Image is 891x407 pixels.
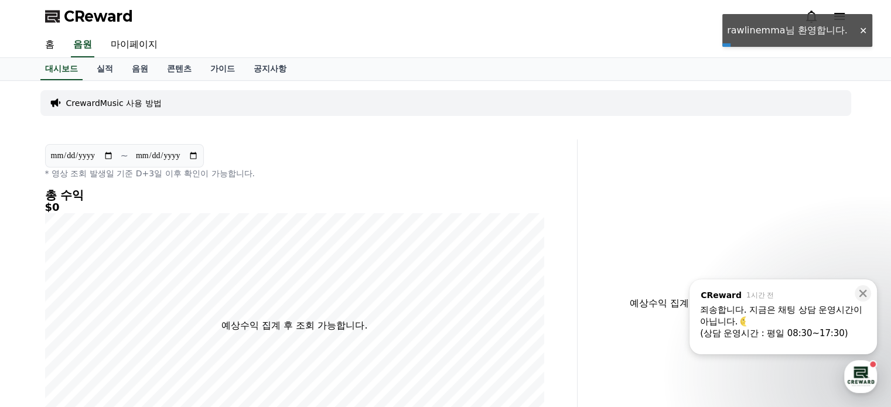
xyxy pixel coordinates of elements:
a: 가이드 [201,58,244,80]
p: * 영상 조회 발생일 기준 D+3일 이후 확인이 가능합니다. [45,167,544,179]
p: ~ [121,149,128,163]
a: CrewardMusic 사용 방법 [66,97,162,109]
a: 음원 [71,33,94,57]
a: 공지사항 [244,58,296,80]
h5: $0 [45,201,544,213]
a: CReward [45,7,133,26]
a: 음원 [122,58,158,80]
a: 대시보드 [40,58,83,80]
a: 마이페이지 [101,33,167,57]
a: 설정 [151,310,225,339]
a: 실적 [87,58,122,80]
span: CReward [64,7,133,26]
p: 예상수익 집계 후 조회 가능합니다. [587,296,818,310]
a: 대화 [77,310,151,339]
a: 홈 [36,33,64,57]
a: 콘텐츠 [158,58,201,80]
h4: 총 수익 [45,189,544,201]
span: 홈 [37,327,44,337]
span: 설정 [181,327,195,337]
span: 대화 [107,328,121,337]
a: 홈 [4,310,77,339]
p: 예상수익 집계 후 조회 가능합니다. [221,319,367,333]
